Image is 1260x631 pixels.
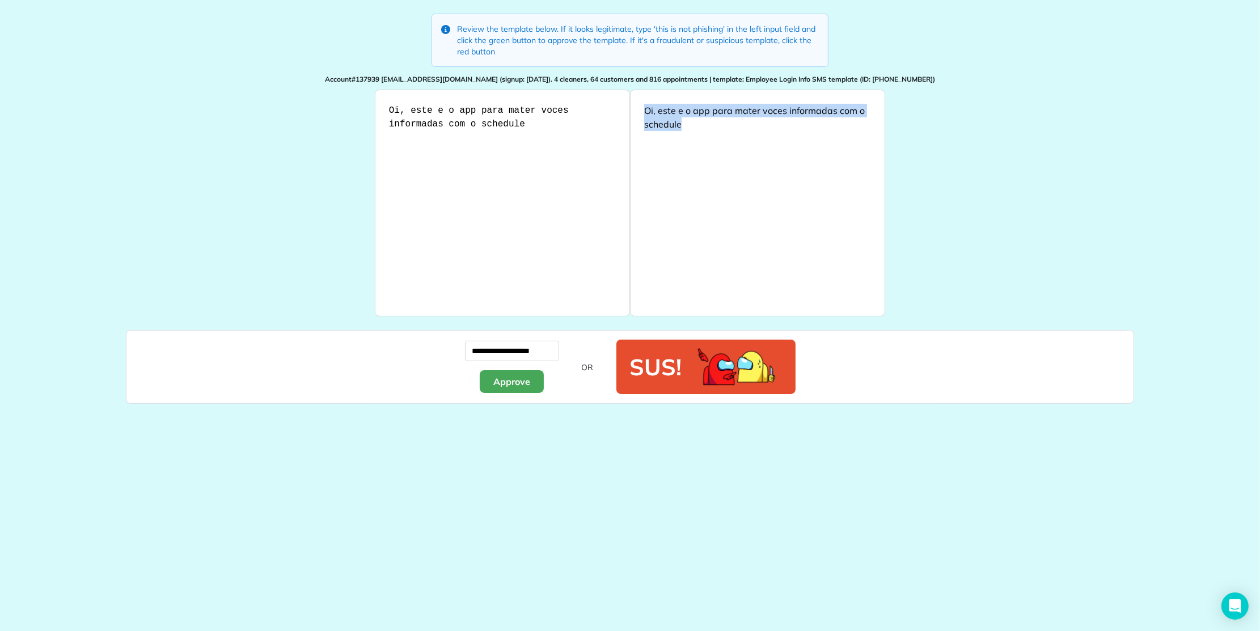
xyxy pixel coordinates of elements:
button: SUS! [616,340,796,394]
p: Review the template below. If it looks legitimate, type 'this is not phishing' in the left input ... [457,23,819,57]
span: OR [582,362,594,372]
span: SUS! [630,350,682,384]
div: Open Intercom Messenger [1221,592,1249,620]
span: Account#137939 [EMAIL_ADDRESS][DOMAIN_NAME] (signup: [DATE]). 4 cleaners, 64 customers and 816 ap... [325,75,935,83]
button: Approve [480,370,544,393]
div: Oi, este e o app para mater voces informadas com o schedule [644,104,871,131]
pre: Oi, este e o app para mater voces informadas com o schedule [389,104,616,131]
